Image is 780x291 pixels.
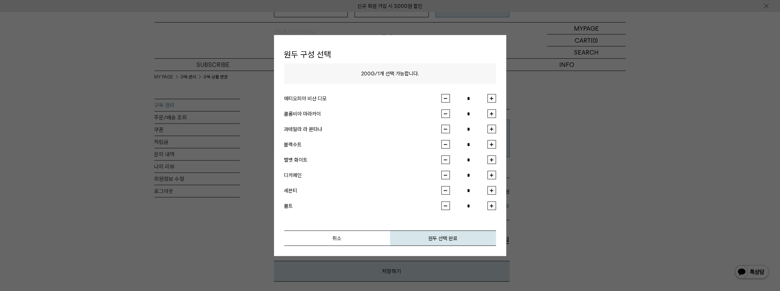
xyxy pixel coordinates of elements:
div: 콜롬비아 마라카이 [284,110,441,118]
div: 디카페인 [284,171,441,179]
div: 과테말라 라 몬타냐 [284,125,441,133]
div: 에티오피아 비샨 디모 [284,94,441,102]
span: 200G [361,71,375,77]
p: / 개 선택 가능합니다. [284,63,496,84]
button: 취소 [284,231,390,246]
div: 몰트 [284,202,441,210]
div: 블랙수트 [284,140,441,148]
h1: 원두 구성 선택 [284,45,496,63]
span: 1 [378,71,380,77]
div: 벨벳 화이트 [284,156,441,164]
button: 원두 선택 완료 [390,231,496,246]
div: 세븐티 [284,186,441,194]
